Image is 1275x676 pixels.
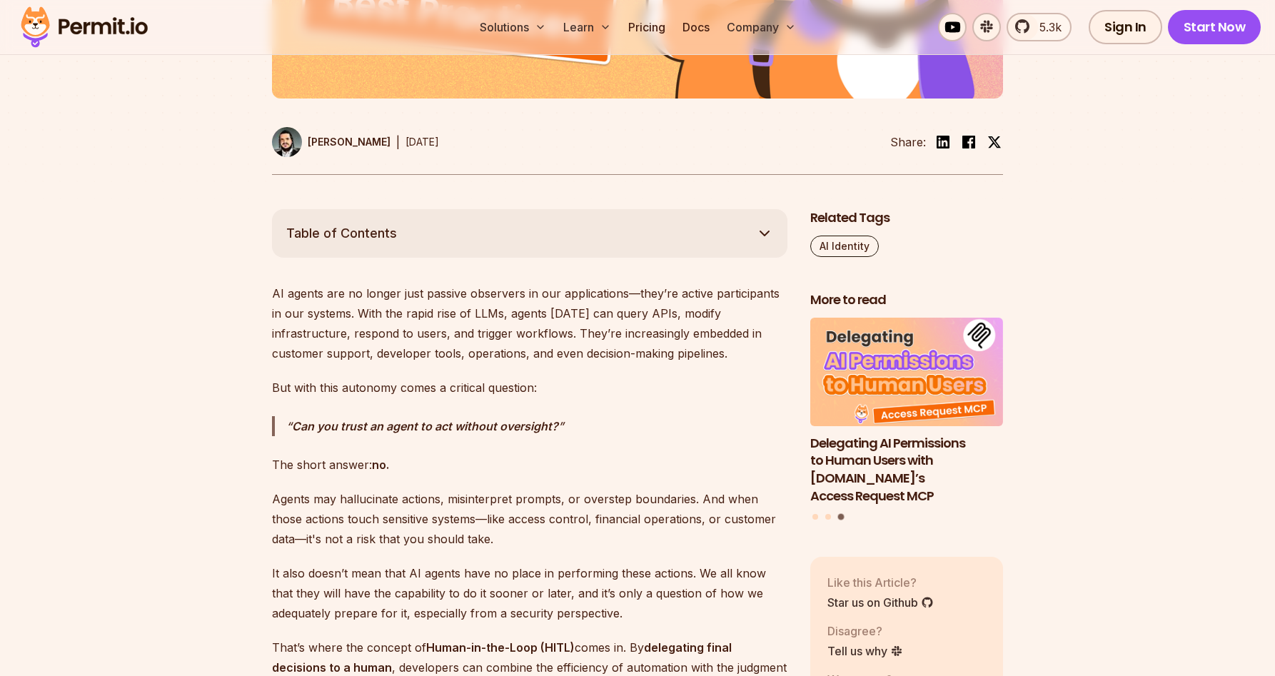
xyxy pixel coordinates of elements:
[837,514,844,520] button: Go to slide 3
[426,640,575,655] strong: Human-in-the-Loop (HITL)
[272,378,787,398] p: But with this autonomy comes a critical question:
[827,574,934,591] p: Like this Article?
[396,133,400,151] div: |
[286,223,397,243] span: Table of Contents
[272,455,787,475] p: The short answer:
[960,133,977,151] img: facebook
[810,435,1003,505] h3: Delegating AI Permissions to Human Users with [DOMAIN_NAME]’s Access Request MCP
[623,13,671,41] a: Pricing
[934,133,952,151] img: linkedin
[272,640,732,675] strong: delegating final decisions to a human
[272,489,787,549] p: Agents may hallucinate actions, misinterpret prompts, or overstep boundaries. And when those acti...
[272,209,787,258] button: Table of Contents
[272,127,390,157] a: [PERSON_NAME]
[827,622,903,640] p: Disagree?
[1089,10,1162,44] a: Sign In
[987,135,1002,149] img: twitter
[372,458,389,472] strong: no.
[827,594,934,611] a: Star us on Github
[812,514,818,520] button: Go to slide 1
[272,127,302,157] img: Gabriel L. Manor
[810,318,1003,505] a: Delegating AI Permissions to Human Users with Permit.io’s Access Request MCPDelegating AI Permiss...
[308,135,390,149] p: [PERSON_NAME]
[272,283,787,363] p: AI agents are no longer just passive observers in our applications—they’re active participants in...
[272,563,787,623] p: It also doesn’t mean that AI agents have no place in performing these actions. We all know that t...
[14,3,154,51] img: Permit logo
[292,419,558,433] strong: Can you trust an agent to act without oversight?
[558,13,617,41] button: Learn
[677,13,715,41] a: Docs
[810,236,879,257] a: AI Identity
[405,136,439,148] time: [DATE]
[810,318,1003,426] img: Delegating AI Permissions to Human Users with Permit.io’s Access Request MCP
[810,291,1003,309] h2: More to read
[890,133,926,151] li: Share:
[1168,10,1261,44] a: Start Now
[810,318,1003,505] li: 3 of 3
[827,642,903,660] a: Tell us why
[810,209,1003,227] h2: Related Tags
[721,13,802,41] button: Company
[825,514,831,520] button: Go to slide 2
[1007,13,1072,41] a: 5.3k
[810,318,1003,523] div: Posts
[474,13,552,41] button: Solutions
[1031,19,1062,36] span: 5.3k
